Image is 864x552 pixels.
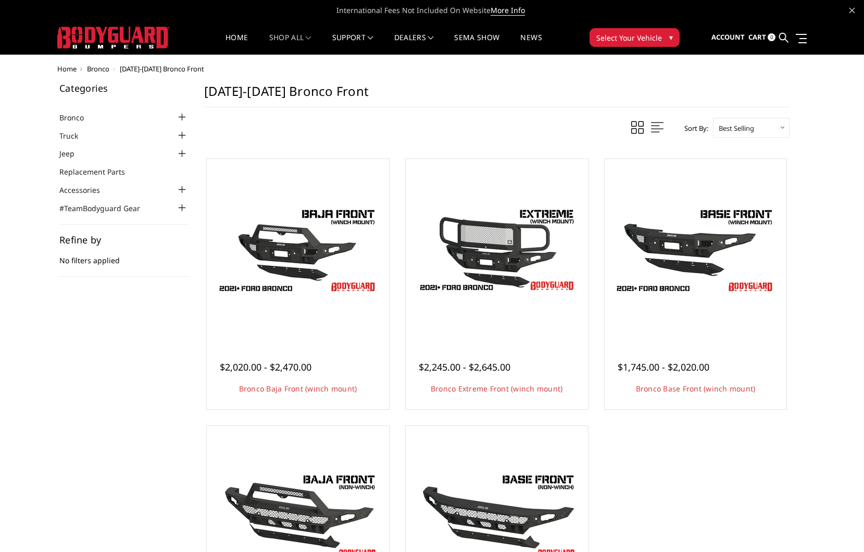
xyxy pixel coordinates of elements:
a: Bronco Extreme Front (winch mount) Bronco Extreme Front (winch mount) [408,162,585,339]
a: Bronco Base Front (winch mount) [636,384,756,394]
a: Truck [59,130,91,141]
a: Bronco [59,112,97,123]
div: No filters applied [59,235,189,277]
a: Bronco Extreme Front (winch mount) [431,384,563,394]
a: Accessories [59,185,113,195]
a: shop all [269,34,311,54]
h5: Categories [59,83,189,93]
a: Dealers [394,34,434,54]
a: Replacement Parts [59,166,138,177]
span: $2,245.00 - $2,645.00 [419,361,510,373]
a: News [520,34,542,54]
a: Freedom Series - Bronco Base Front Bumper Bronco Base Front (winch mount) [607,162,784,339]
span: $1,745.00 - $2,020.00 [618,361,709,373]
a: Bronco Baja Front (winch mount) [239,384,357,394]
img: BODYGUARD BUMPERS [57,27,169,48]
a: Account [711,23,745,52]
span: 0 [768,33,775,41]
span: ▾ [669,32,673,43]
a: Jeep [59,148,87,159]
span: Select Your Vehicle [596,32,662,43]
a: #TeamBodyguard Gear [59,203,153,214]
a: Bodyguard Ford Bronco Bronco Baja Front (winch mount) [209,162,386,339]
a: More Info [491,5,525,16]
a: Bronco [87,64,109,73]
span: $2,020.00 - $2,470.00 [220,361,311,373]
h1: [DATE]-[DATE] Bronco Front [204,83,790,107]
button: Select Your Vehicle [590,28,680,47]
span: Account [711,32,745,42]
a: SEMA Show [454,34,499,54]
span: [DATE]-[DATE] Bronco Front [120,64,204,73]
label: Sort By: [679,120,708,136]
a: Home [57,64,77,73]
a: Home [226,34,248,54]
a: Cart 0 [748,23,775,52]
span: Cart [748,32,766,42]
h5: Refine by [59,235,189,244]
a: Support [332,34,373,54]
